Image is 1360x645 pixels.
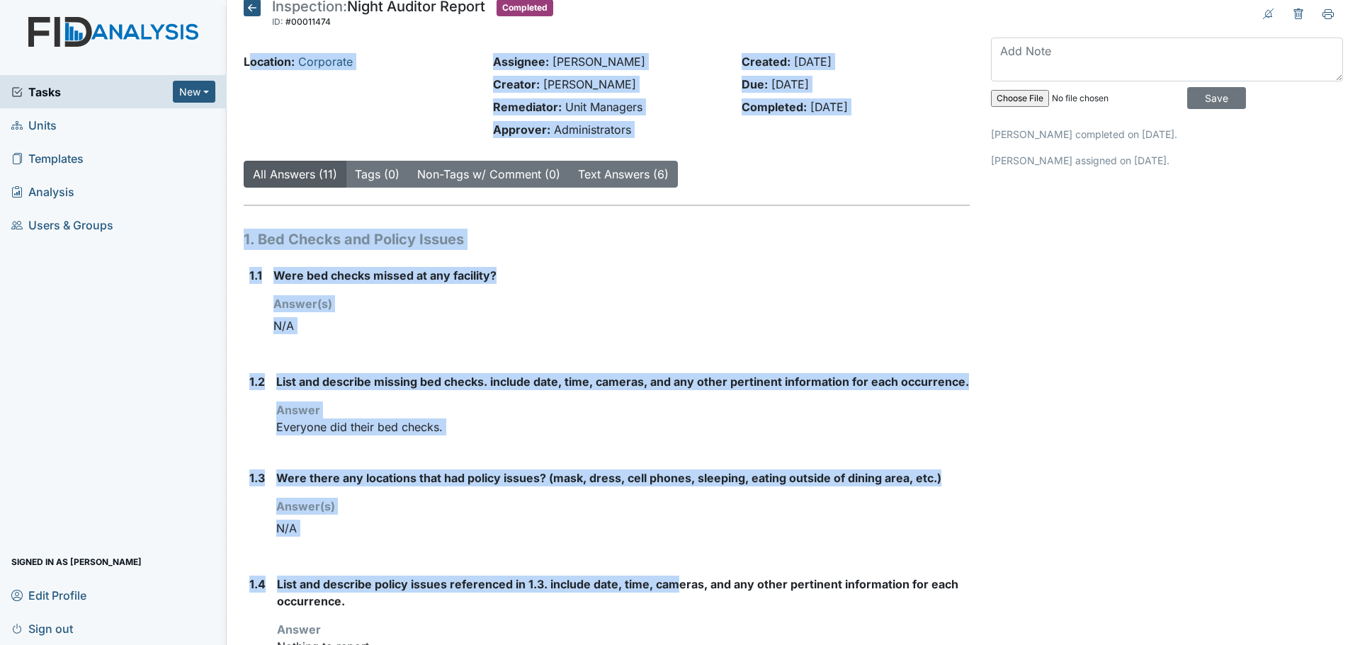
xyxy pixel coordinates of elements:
[493,77,540,91] strong: Creator:
[355,167,399,181] a: Tags (0)
[244,161,346,188] button: All Answers (11)
[991,153,1343,168] p: [PERSON_NAME] assigned on [DATE].
[276,469,941,486] label: Were there any locations that had policy issues? (mask, dress, cell phones, sleeping, eating outs...
[253,167,337,181] a: All Answers (11)
[11,617,73,639] span: Sign out
[249,576,266,593] label: 1.4
[249,469,265,486] label: 1.3
[298,55,353,69] a: Corporate
[285,16,331,27] span: #00011474
[276,418,970,435] p: Everyone did their bed checks.
[11,114,57,136] span: Units
[742,77,768,91] strong: Due:
[249,267,262,284] label: 1.1
[1187,87,1246,109] input: Save
[276,515,970,542] div: N/A
[276,373,969,390] label: List and describe missing bed checks. include date, time, cameras, and any other pertinent inform...
[493,122,550,137] strong: Approver:
[771,77,809,91] span: [DATE]
[552,55,645,69] span: [PERSON_NAME]
[543,77,636,91] span: [PERSON_NAME]
[277,576,970,610] label: List and describe policy issues referenced in 1.3. include date, time, cameras, and any other per...
[742,100,807,114] strong: Completed:
[244,55,295,69] strong: Location:
[11,584,86,606] span: Edit Profile
[991,127,1343,142] p: [PERSON_NAME] completed on [DATE].
[11,551,142,573] span: Signed in as [PERSON_NAME]
[493,100,562,114] strong: Remediator:
[273,312,970,339] div: N/A
[554,122,631,137] span: Administrators
[408,161,569,188] button: Non-Tags w/ Comment (0)
[276,499,335,513] strong: Answer(s)
[11,147,84,169] span: Templates
[173,81,215,103] button: New
[249,373,265,390] label: 1.2
[578,167,669,181] a: Text Answers (6)
[569,161,678,188] button: Text Answers (6)
[277,622,321,637] strong: Answer
[417,167,560,181] a: Non-Tags w/ Comment (0)
[565,100,642,114] span: Unit Managers
[11,84,173,101] a: Tasks
[11,181,74,202] span: Analysis
[273,267,497,284] label: Were bed checks missed at any facility?
[276,403,320,417] strong: Answer
[244,229,970,250] h1: 1. Bed Checks and Policy Issues
[11,214,113,236] span: Users & Groups
[493,55,549,69] strong: Assignee:
[742,55,790,69] strong: Created:
[346,161,409,188] button: Tags (0)
[273,297,332,311] strong: Answer(s)
[272,16,283,27] span: ID:
[794,55,832,69] span: [DATE]
[810,100,848,114] span: [DATE]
